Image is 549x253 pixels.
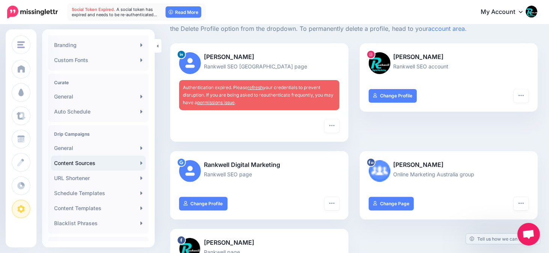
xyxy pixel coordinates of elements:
[51,156,146,171] a: Content Sources
[166,6,201,18] a: Read More
[51,216,146,231] a: Blacklist Phrases
[179,197,228,211] a: Change Profile
[179,160,339,170] p: Rankwell Digital Marketing
[179,170,339,179] p: Rankwell SEO page
[54,131,143,137] h4: Drip Campaigns
[369,197,414,211] a: Change Page
[51,53,146,68] a: Custom Fonts
[369,62,529,71] p: Rankwell SEO account
[466,234,540,244] a: Tell us how we can improve
[54,80,143,85] h4: Curate
[369,170,529,179] p: Online Marketing Australia group
[179,160,201,182] img: user_default_image.png
[517,223,540,245] a: Open chat
[51,89,146,104] a: General
[197,100,235,105] a: permissions issue
[183,85,333,105] span: Authentication expired. Please your credentials to prevent disruption. If you are being asked to ...
[369,160,529,170] p: [PERSON_NAME]
[179,52,201,74] img: user_default_image.png
[369,160,391,182] img: 5_2zSM9mMSk-bsa113376.png
[72,7,115,12] span: Social Token Expired.
[51,171,146,186] a: URL Shortener
[17,41,25,48] img: menu.png
[428,25,465,32] a: account area
[51,201,146,216] a: Content Templates
[51,38,146,53] a: Branding
[369,52,391,74] img: 145982719_720488978858068_7933303563166308867_n-bsa113377.jpg
[473,3,538,21] a: My Account
[179,62,339,71] p: Rankwell SEO [GEOGRAPHIC_DATA] page
[51,186,146,201] a: Schedule Templates
[369,89,417,103] a: Change Profile
[72,7,157,17] span: A social token has expired and needs to be re-authenticated…
[51,141,146,156] a: General
[179,238,339,248] p: [PERSON_NAME]
[179,52,339,62] p: [PERSON_NAME]
[247,85,263,90] a: refresh
[7,6,58,18] img: Missinglettr
[369,52,529,62] p: [PERSON_NAME]
[51,104,146,119] a: Auto Schedule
